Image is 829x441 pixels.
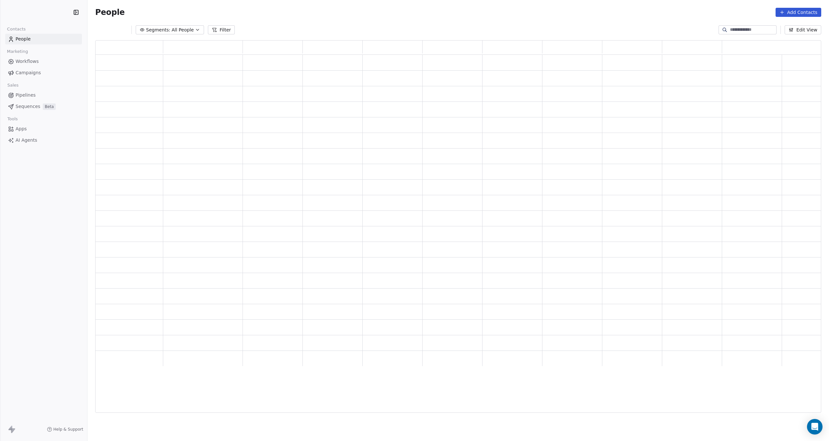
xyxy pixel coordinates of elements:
a: AI Agents [5,135,82,146]
span: Marketing [4,47,31,56]
span: People [16,36,31,42]
span: Beta [43,103,56,110]
a: Pipelines [5,90,82,101]
a: Help & Support [47,427,83,432]
span: Segments: [146,27,170,33]
span: All People [172,27,194,33]
span: People [95,7,125,17]
button: Filter [208,25,235,34]
span: Apps [16,125,27,132]
button: Edit View [785,25,821,34]
div: Open Intercom Messenger [807,419,823,435]
a: Campaigns [5,67,82,78]
a: People [5,34,82,44]
span: Help & Support [53,427,83,432]
span: Sales [5,80,21,90]
span: AI Agents [16,137,37,144]
span: Contacts [4,24,28,34]
span: Pipelines [16,92,36,99]
a: Apps [5,124,82,134]
span: Campaigns [16,69,41,76]
a: Workflows [5,56,82,67]
span: Workflows [16,58,39,65]
span: Tools [5,114,20,124]
a: SequencesBeta [5,101,82,112]
span: Sequences [16,103,40,110]
button: Add Contacts [776,8,821,17]
div: grid [96,55,822,413]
